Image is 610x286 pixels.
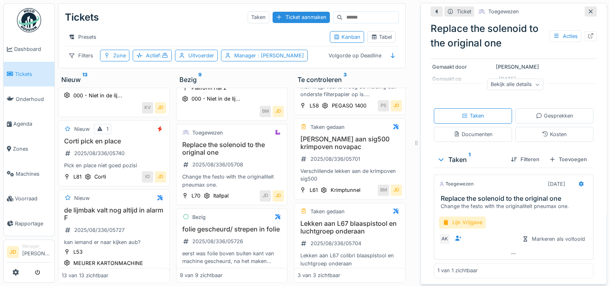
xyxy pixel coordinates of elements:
div: Taken [248,11,269,23]
span: Voorraad [15,195,51,202]
div: Corti [94,173,106,181]
div: Filters [65,50,97,61]
sup: 1 [468,155,471,164]
div: L58 [309,102,319,109]
span: Dashboard [14,45,51,53]
div: L53 [73,248,83,256]
div: Filteren [508,154,543,165]
a: Rapportage [4,211,54,236]
div: Uitvoerder [188,52,214,59]
div: Toevoegen [546,154,590,165]
div: 1 [106,125,108,133]
span: : [PERSON_NAME] [256,53,304,59]
div: Krimptunnel [330,186,360,194]
h3: Replace the solenoid to the original one [180,141,284,156]
h3: Replace the solenoid to the original one [441,195,590,202]
a: Tickets [4,62,54,87]
a: Dashboard [4,37,54,62]
a: Zones [4,137,54,162]
div: L81 [73,173,81,181]
div: L61 [309,186,317,194]
div: JD [391,100,402,111]
div: Taken gedaan [310,123,344,131]
div: Tabel [371,33,392,41]
div: BM [378,185,389,196]
div: 1 van 1 zichtbaar [437,267,478,274]
span: Tickets [15,70,51,78]
div: Manager [234,52,304,59]
div: 2025/08/336/05727 [74,226,125,234]
div: Ticket aanmaken [273,12,330,23]
div: 2025/08/336/05704 [310,240,361,247]
div: Manager [22,243,51,249]
div: PEGASO 1400 [331,102,366,109]
span: Machines [16,170,51,178]
div: Ticket [457,8,471,15]
div: 13 van 13 zichtbaar [62,271,108,279]
div: JD [273,190,284,202]
div: AK [439,233,450,245]
div: JD [155,102,166,114]
div: Taken [462,112,484,120]
div: 2025/08/336/05726 [192,238,243,245]
span: : [160,53,168,59]
div: Gesprekken [536,112,573,120]
div: Taken gedaan [310,208,344,215]
a: JD Manager[PERSON_NAME] [7,243,51,263]
div: Documenten [454,130,493,138]
div: Kanban [333,33,360,41]
div: JD [391,185,402,196]
a: Machines [4,161,54,186]
img: Badge_color-CXgf-gQk.svg [17,8,41,32]
div: Pick en place niet goed pozisi [62,162,166,169]
a: Voorraad [4,186,54,211]
div: men krijgt veel te vroeg de melding dat onderste filterpapier op is. graag kijken of dit in te st... [298,83,402,98]
div: Zone [113,52,126,59]
div: JD [260,190,271,202]
div: 3 van 3 zichtbaar [298,271,340,279]
div: eerst was folie boven buiten kant van machine gescheurd, na het maken kregen we strepen in de fol... [180,250,284,265]
div: OPEM PEGASO CR-8P [213,267,269,275]
div: Tickets [65,7,99,28]
div: Change the festo with the originaliteit pneumax one. [180,173,284,188]
li: [PERSON_NAME] [22,243,51,261]
div: Nieuw [74,125,90,133]
div: L78 [192,267,200,275]
div: Te controleren [297,75,402,84]
div: PS [378,100,389,111]
div: Gemaakt door [432,63,493,71]
div: kan iemand er naar kijken aub? [62,238,166,246]
sup: 9 [198,75,202,84]
div: BM [260,106,271,117]
div: JD [155,171,166,183]
div: L70 [192,192,200,200]
div: Itallpal [213,192,229,200]
div: [PERSON_NAME] [432,63,595,71]
div: 2025/08/336/05740 [74,149,125,157]
div: Markeren als voltooid [519,233,588,244]
div: Taken [437,155,504,164]
div: Bezig [192,213,206,221]
h3: folie gescheurd/ strepen in folie [180,225,284,233]
div: MEURER KARTONMACHINE [73,259,143,267]
div: Volgorde op Deadline [325,50,385,61]
div: JD [273,106,284,117]
span: Zones [13,145,51,153]
div: Platform Hal 2 [192,84,227,92]
span: Rapportage [15,220,51,227]
div: Change the festo with the originaliteit pneumax one. [441,202,590,210]
h3: de lijmbak valt nog altijd in alarm F [62,206,166,222]
div: Toegewezen [439,181,474,187]
div: Actief [146,52,168,59]
div: KV [142,102,153,114]
span: Agenda [13,120,51,128]
li: JD [7,246,19,258]
div: Bekijk alle details [487,79,543,90]
sup: 3 [343,75,346,84]
div: IO [142,171,153,183]
div: Toegewezen [488,8,519,15]
h3: Corti pick en place [62,137,166,145]
span: Onderhoud [16,95,51,103]
div: 2025/08/336/05708 [192,161,243,168]
div: Presets [65,31,100,43]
